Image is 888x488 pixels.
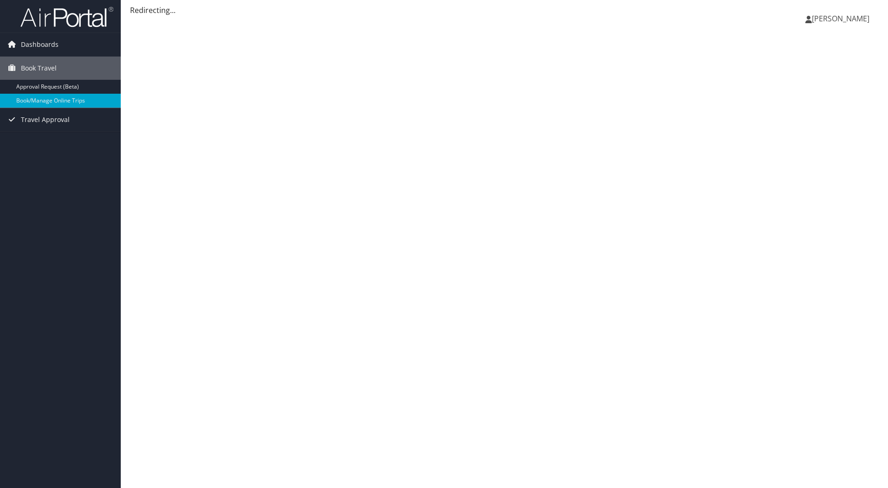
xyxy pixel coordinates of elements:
[20,6,113,28] img: airportal-logo.png
[130,5,879,16] div: Redirecting...
[21,33,59,56] span: Dashboards
[21,57,57,80] span: Book Travel
[21,108,70,131] span: Travel Approval
[812,13,869,24] span: [PERSON_NAME]
[805,5,879,32] a: [PERSON_NAME]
